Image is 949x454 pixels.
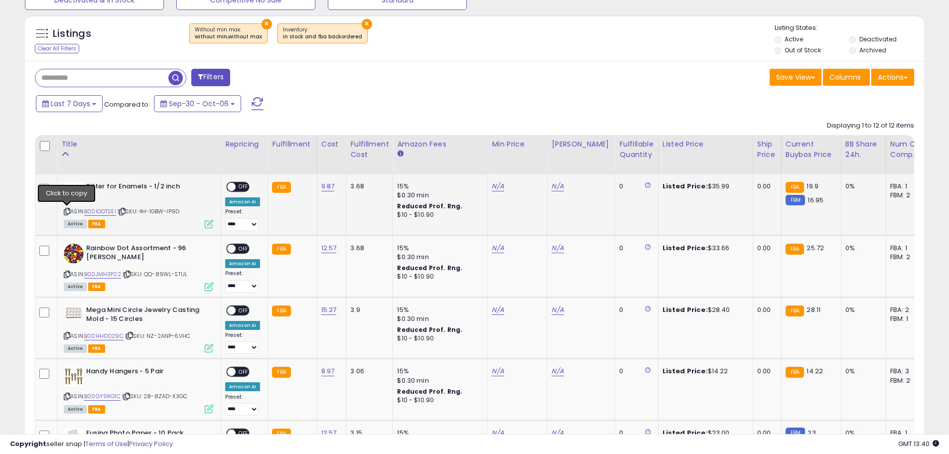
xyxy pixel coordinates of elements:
[397,367,480,376] div: 15%
[397,325,462,334] b: Reduced Prof. Rng.
[169,99,229,109] span: Sep-30 - Oct-06
[859,35,897,43] label: Deactivated
[225,197,260,206] div: Amazon AI
[397,191,480,200] div: $0.30 min
[786,305,804,316] small: FBA
[775,23,924,33] p: Listing States:
[86,182,207,194] b: Sifter for Enamels - 1/2 inch
[35,44,79,53] div: Clear All Filters
[807,181,818,191] span: 19.9
[492,139,543,150] div: Min Price
[321,366,335,376] a: 8.97
[807,366,823,376] span: 14.22
[195,33,262,40] div: without min,without max
[663,139,749,150] div: Listed Price
[551,366,563,376] a: N/A
[786,195,805,205] small: FBM
[321,181,335,191] a: 9.87
[397,376,480,385] div: $0.30 min
[845,182,878,191] div: 0%
[272,182,290,193] small: FBA
[122,392,187,400] span: | SKU: 28-8ZAD-X3GC
[898,439,939,449] span: 2025-10-14 13:40 GMT
[845,367,878,376] div: 0%
[64,305,84,320] img: 31v22jrX6OL._SL40_.jpg
[663,243,708,253] b: Listed Price:
[829,72,861,82] span: Columns
[86,244,207,265] b: Rainbow Dot Assortment - 96 [PERSON_NAME]
[53,27,91,41] h5: Listings
[492,243,504,253] a: N/A
[283,26,362,41] span: Inventory :
[663,181,708,191] b: Listed Price:
[88,220,105,228] span: FBA
[84,270,121,279] a: B00JMH3P22
[871,69,914,86] button: Actions
[88,344,105,353] span: FBA
[397,314,480,323] div: $0.30 min
[321,139,342,150] div: Cost
[64,344,87,353] span: All listings currently available for purchase on Amazon
[663,305,708,314] b: Listed Price:
[807,243,824,253] span: 25.72
[225,321,260,330] div: Amazon AI
[262,19,272,29] button: ×
[619,367,650,376] div: 0
[350,305,385,314] div: 3.9
[786,182,804,193] small: FBA
[225,208,260,231] div: Preset:
[64,220,87,228] span: All listings currently available for purchase on Amazon
[757,305,774,314] div: 0.00
[236,306,252,314] span: OFF
[859,46,886,54] label: Archived
[397,253,480,262] div: $0.30 min
[397,150,403,158] small: Amazon Fees.
[154,95,241,112] button: Sep-30 - Oct-06
[64,283,87,291] span: All listings currently available for purchase on Amazon
[757,367,774,376] div: 0.00
[845,244,878,253] div: 0%
[397,387,462,396] b: Reduced Prof. Rng.
[397,244,480,253] div: 15%
[350,244,385,253] div: 3.68
[225,332,260,354] div: Preset:
[551,139,611,150] div: [PERSON_NAME]
[397,305,480,314] div: 15%
[64,244,213,290] div: ASIN:
[88,405,105,414] span: FBA
[619,244,650,253] div: 0
[785,35,803,43] label: Active
[397,334,480,343] div: $10 - $10.90
[663,367,745,376] div: $14.22
[61,139,217,150] div: Title
[64,367,84,387] img: 41ukjYV1PWL._SL40_.jpg
[225,270,260,293] div: Preset:
[890,376,923,385] div: FBM: 2
[321,305,337,315] a: 15.27
[786,244,804,255] small: FBA
[786,139,837,160] div: Current Buybox Price
[845,139,882,160] div: BB Share 24h.
[890,182,923,191] div: FBA: 1
[118,207,179,215] span: | SKU: 4H-1GBW-IP9D
[350,139,389,160] div: Fulfillment Cost
[890,314,923,323] div: FBM: 1
[191,69,230,86] button: Filters
[890,367,923,376] div: FBA: 3
[890,139,927,160] div: Num of Comp.
[397,211,480,219] div: $10 - $10.90
[619,139,654,160] div: Fulfillable Quantity
[64,182,213,227] div: ASIN:
[225,382,260,391] div: Amazon AI
[84,207,116,216] a: B00IOOTSEI
[283,33,362,40] div: in stock and fba backordered
[64,244,84,264] img: 514suftNNJL._SL40_.jpg
[770,69,821,86] button: Save View
[890,191,923,200] div: FBM: 2
[236,244,252,253] span: OFF
[663,305,745,314] div: $28.40
[757,139,777,160] div: Ship Price
[10,440,173,449] div: seller snap | |
[619,305,650,314] div: 0
[85,439,128,449] a: Terms of Use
